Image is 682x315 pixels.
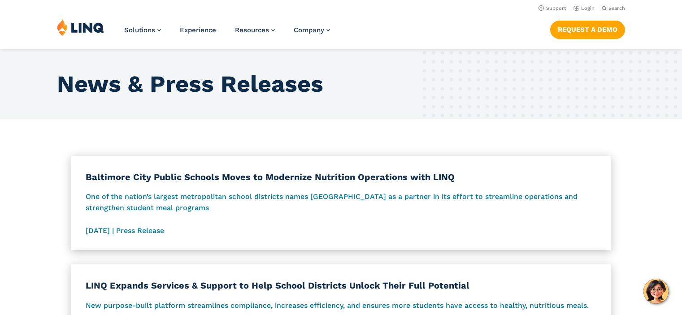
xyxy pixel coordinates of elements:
[86,191,596,213] p: One of the nation’s largest metropolitan school districts names [GEOGRAPHIC_DATA] as a partner in...
[643,279,669,304] button: Hello, have a question? Let’s chat.
[294,26,324,34] span: Company
[550,19,625,39] nav: Button Navigation
[602,5,625,12] button: Open Search Bar
[539,5,566,11] a: Support
[57,19,104,36] img: LINQ | K‑12 Software
[235,26,269,34] span: Resources
[180,26,216,34] a: Experience
[86,170,596,184] h3: Baltimore City Public Schools Moves to Modernize Nutrition Operations with LINQ
[235,26,275,34] a: Resources
[86,170,596,236] span: [DATE] | Press Release
[71,156,611,250] a: Baltimore City Public Schools Moves to Modernize Nutrition Operations with LINQOne of the nation’...
[573,5,595,11] a: Login
[57,71,625,98] h1: News & Press Releases
[86,279,596,292] h3: LINQ Expands Services & Support to Help School Districts Unlock Their Full Potential
[124,26,155,34] span: Solutions
[124,26,161,34] a: Solutions
[550,21,625,39] a: Request a Demo
[608,5,625,11] span: Search
[86,300,596,311] p: New purpose-built platform streamlines compliance, increases efficiency, and ensures more student...
[124,19,330,48] nav: Primary Navigation
[294,26,330,34] a: Company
